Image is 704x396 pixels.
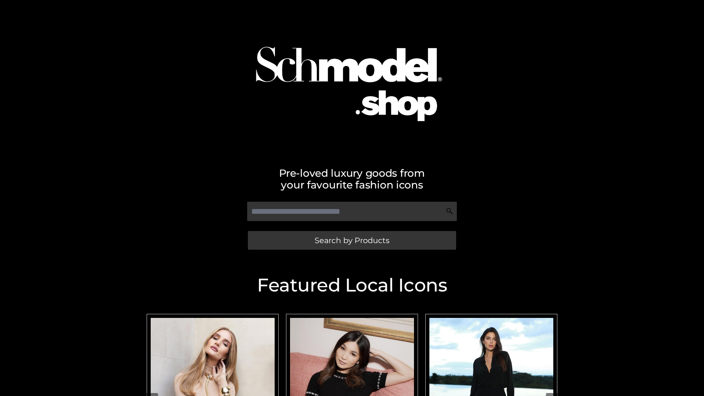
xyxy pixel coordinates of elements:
a: Search by Products [248,231,456,250]
img: Search Icon [446,208,453,215]
h2: Pre-loved luxury goods from your favourite fashion icons [143,167,561,191]
h2: Featured Local Icons​ [143,276,561,294]
span: Search by Products [315,236,389,244]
